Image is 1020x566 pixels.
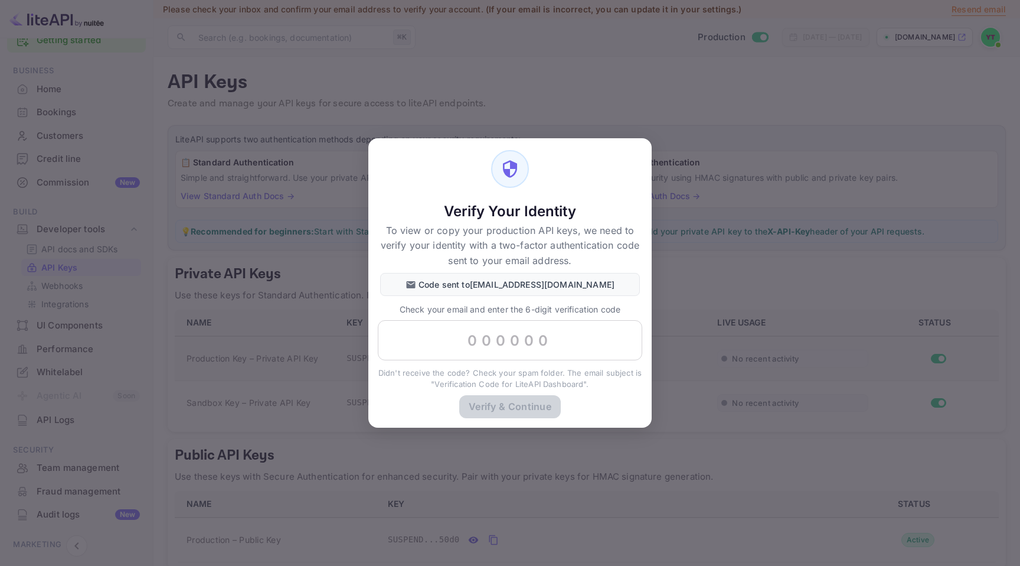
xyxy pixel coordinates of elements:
p: Didn't receive the code? Check your spam folder. The email subject is "Verification Code for Lite... [378,367,642,391]
p: To view or copy your production API keys, we need to verify your identity with a two-factor authe... [380,223,640,269]
p: Code sent to [EMAIL_ADDRESS][DOMAIN_NAME] [419,278,614,291]
p: Check your email and enter the 6-digit verification code [378,303,642,315]
h5: Verify Your Identity [380,202,640,221]
input: 000000 [378,320,642,360]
